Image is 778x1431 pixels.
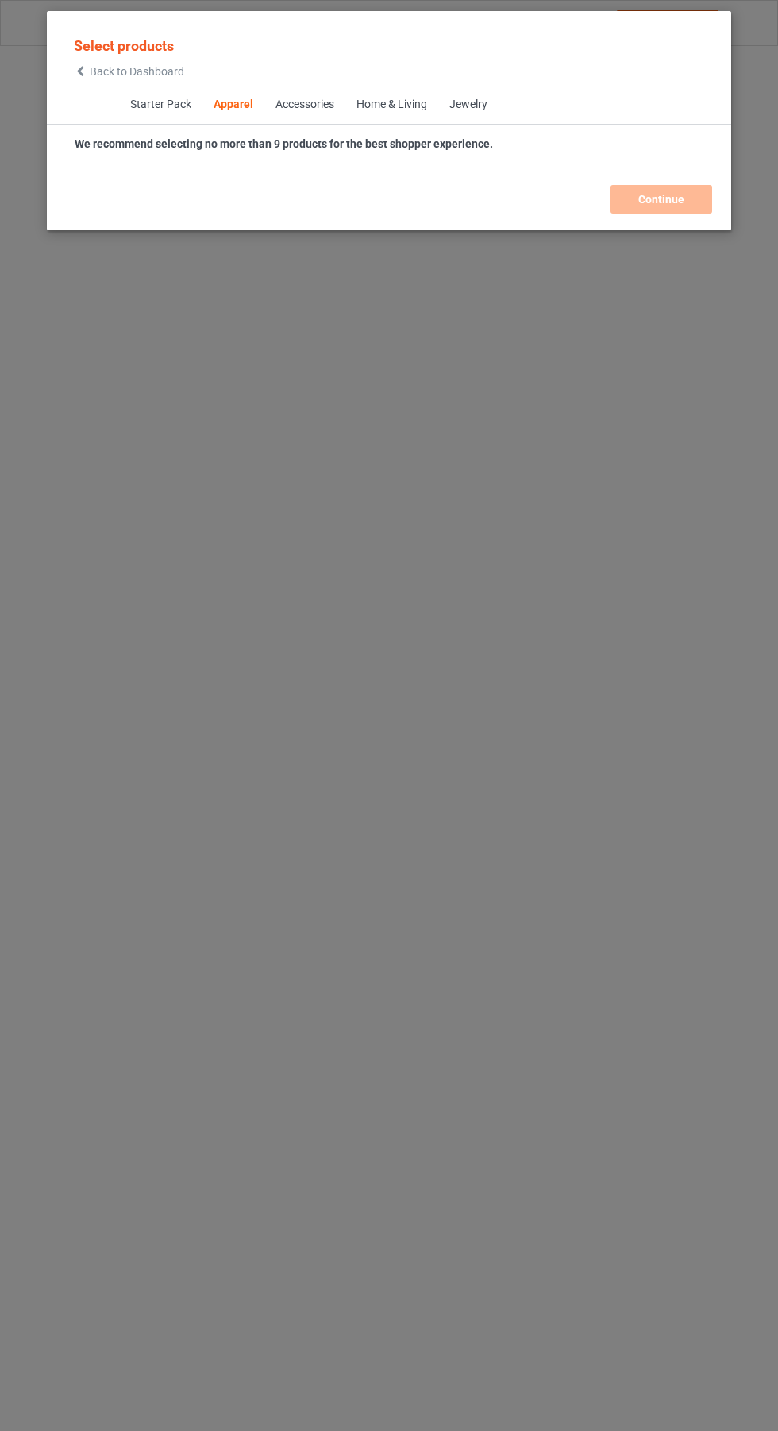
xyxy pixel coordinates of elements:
span: Back to Dashboard [90,65,184,78]
span: Select products [74,37,174,54]
div: Accessories [275,97,333,113]
span: Starter Pack [118,86,202,124]
strong: We recommend selecting no more than 9 products for the best shopper experience. [75,137,493,150]
div: Apparel [213,97,252,113]
div: Home & Living [356,97,426,113]
div: Jewelry [449,97,487,113]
